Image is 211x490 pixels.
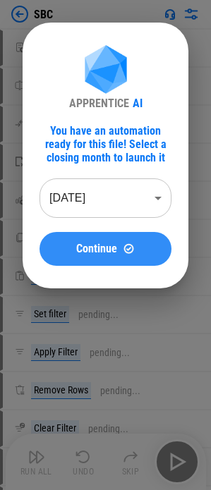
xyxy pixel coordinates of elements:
div: APPRENTICE [69,97,129,110]
img: Apprentice AI [78,45,134,97]
img: Continue [123,243,135,255]
span: Continue [76,243,117,255]
div: AI [133,97,143,110]
button: ContinueContinue [40,232,171,266]
div: You have an automation ready for this file! Select a closing month to launch it [40,124,171,164]
div: [DATE] [40,178,171,218]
